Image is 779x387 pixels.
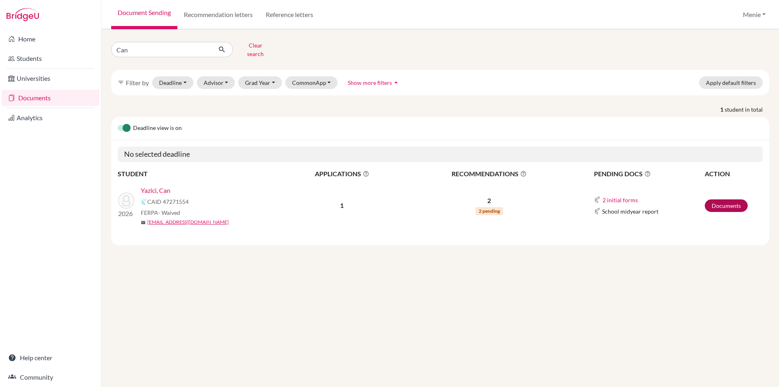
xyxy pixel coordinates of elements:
button: Deadline [152,76,194,89]
img: Yazici, Can [118,192,134,209]
span: Show more filters [348,79,392,86]
img: Common App logo [141,199,147,205]
a: Analytics [2,110,99,126]
button: CommonApp [285,76,338,89]
button: Show more filtersarrow_drop_up [341,76,407,89]
span: Filter by [126,79,149,86]
span: student in total [725,105,769,114]
button: 2 initial forms [602,195,638,205]
th: ACTION [704,169,763,179]
span: FERPA [141,208,180,217]
button: Menie [739,7,769,22]
a: Community [2,369,99,385]
span: - Waived [158,209,180,216]
p: 2026 [118,209,134,218]
i: arrow_drop_up [392,78,400,86]
i: filter_list [118,79,124,86]
span: 2 pending [476,207,503,215]
img: Common App logo [594,197,600,203]
a: Help center [2,350,99,366]
b: 1 [340,201,344,209]
button: Apply default filters [699,76,763,89]
span: PENDING DOCS [594,169,704,179]
span: Deadline view is on [133,123,182,133]
span: mail [141,220,146,225]
input: Find student by name... [111,42,212,57]
button: Clear search [233,39,278,60]
span: RECOMMENDATIONS [405,169,574,179]
a: Documents [705,199,748,212]
a: Documents [2,90,99,106]
a: Yazici, Can [141,186,170,195]
img: Bridge-U [6,8,39,21]
button: Grad Year [238,76,282,89]
button: Advisor [197,76,235,89]
p: 2 [405,196,574,205]
strong: 1 [720,105,725,114]
h5: No selected deadline [118,147,763,162]
a: [EMAIL_ADDRESS][DOMAIN_NAME] [147,218,229,226]
span: APPLICATIONS [280,169,404,179]
span: CAID 47271554 [147,197,189,206]
th: STUDENT [118,169,280,179]
img: Common App logo [594,208,600,214]
span: School midyear report [602,207,658,216]
a: Students [2,50,99,67]
a: Home [2,31,99,47]
a: Universities [2,70,99,86]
